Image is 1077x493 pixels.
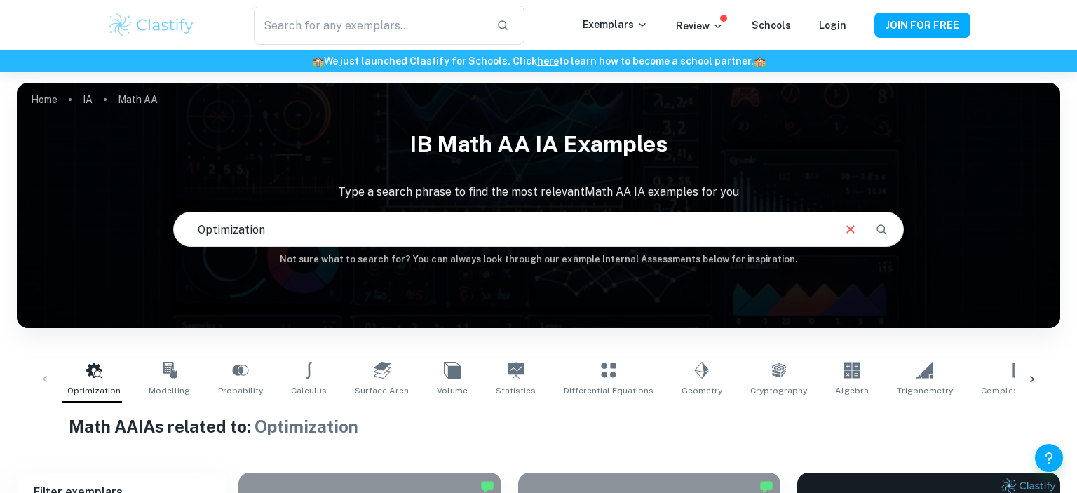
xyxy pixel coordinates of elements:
[1035,444,1063,472] button: Help and Feedback
[897,384,953,397] span: Trigonometry
[3,53,1074,69] h6: We just launched Clastify for Schools. Click to learn how to become a school partner.
[752,20,791,31] a: Schools
[583,17,648,32] p: Exemplars
[819,20,846,31] a: Login
[355,384,409,397] span: Surface Area
[17,122,1060,167] h1: IB Math AA IA examples
[835,384,869,397] span: Algebra
[69,414,1008,439] h1: Math AA IAs related to:
[291,384,327,397] span: Calculus
[564,384,653,397] span: Differential Equations
[31,90,57,109] a: Home
[107,11,196,39] img: Clastify logo
[981,384,1058,397] span: Complex Numbers
[83,90,93,109] a: IA
[750,384,807,397] span: Cryptography
[496,384,536,397] span: Statistics
[312,55,324,67] span: 🏫
[682,384,722,397] span: Geometry
[17,252,1060,266] h6: Not sure what to search for? You can always look through our example Internal Assessments below f...
[149,384,190,397] span: Modelling
[869,217,893,241] button: Search
[754,55,766,67] span: 🏫
[437,384,468,397] span: Volume
[254,6,485,45] input: Search for any exemplars...
[17,184,1060,201] p: Type a search phrase to find the most relevant Math AA IA examples for you
[174,210,832,249] input: E.g. modelling a logo, player arrangements, shape of an egg...
[67,384,121,397] span: Optimization
[537,55,559,67] a: here
[837,216,864,243] button: Clear
[255,417,358,436] span: Optimization
[118,92,158,107] p: Math AA
[676,18,724,34] p: Review
[218,384,263,397] span: Probability
[874,13,970,38] button: JOIN FOR FREE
